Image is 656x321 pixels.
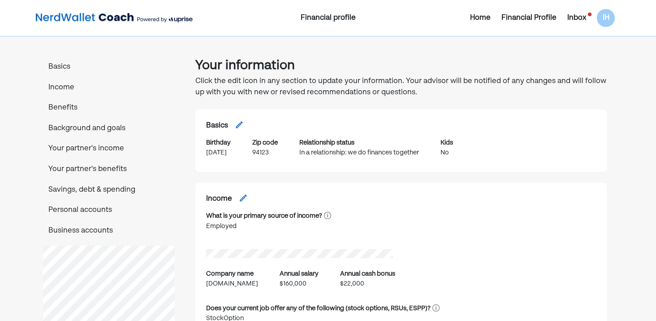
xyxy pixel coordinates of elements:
[470,13,491,23] div: Home
[299,138,354,148] div: Relationship status
[43,143,175,155] p: Your partner's income
[252,148,278,158] div: 94123
[43,82,175,94] p: Income
[43,205,175,216] p: Personal accounts
[340,279,395,289] div: $22,000
[206,269,254,279] div: Company name
[299,148,419,158] div: In a relationship: we do finances together
[206,138,231,148] div: Birthday
[43,123,175,135] p: Background and goals
[206,120,228,132] h2: Basics
[43,185,175,196] p: Savings, debt & spending
[206,221,331,231] div: Employed
[501,13,557,23] div: Financial Profile
[567,13,586,23] div: Inbox
[195,56,607,76] h1: Your information
[206,279,258,289] div: [DOMAIN_NAME]
[440,148,453,158] div: No
[280,269,319,279] div: Annual salary
[280,279,319,289] div: $160,000
[206,193,232,205] h2: Income
[43,102,175,114] p: Benefits
[206,148,231,158] div: [DATE]
[340,269,395,279] div: Annual cash bonus
[232,13,424,23] div: Financial profile
[206,211,322,221] div: What is your primary source of income?
[440,138,453,148] div: Kids
[43,62,175,73] p: Basics
[195,76,607,99] p: Click the edit icon in any section to update your information. Your advisor will be notified of a...
[252,138,278,148] div: Zip code
[206,303,431,313] div: Does your current job offer any of the following (stock options, RSUs, ESPP)?
[43,164,175,176] p: Your partner's benefits
[597,9,615,27] div: IH
[43,225,175,237] p: Business accounts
